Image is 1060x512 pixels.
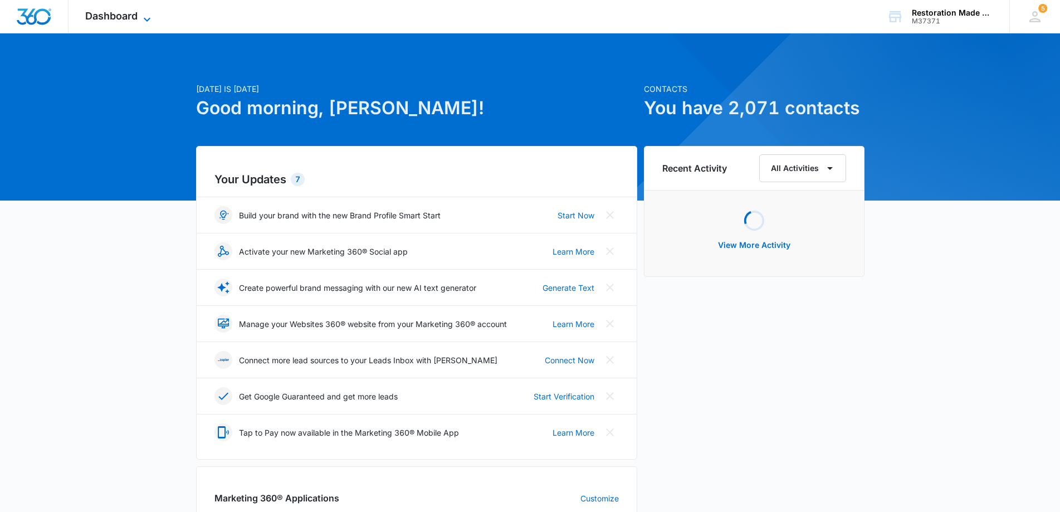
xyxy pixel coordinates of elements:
[545,354,594,366] a: Connect Now
[553,427,594,438] a: Learn More
[196,95,637,121] h1: Good morning, [PERSON_NAME]!
[534,391,594,402] a: Start Verification
[239,427,459,438] p: Tap to Pay now available in the Marketing 360® Mobile App
[1038,4,1047,13] div: notifications count
[759,154,846,182] button: All Activities
[239,391,398,402] p: Get Google Guaranteed and get more leads
[214,171,619,188] h2: Your Updates
[601,242,619,260] button: Close
[239,318,507,330] p: Manage your Websites 360® website from your Marketing 360® account
[601,279,619,296] button: Close
[1038,4,1047,13] span: 5
[601,351,619,369] button: Close
[644,83,864,95] p: Contacts
[553,318,594,330] a: Learn More
[291,173,305,186] div: 7
[662,162,727,175] h6: Recent Activity
[553,246,594,257] a: Learn More
[580,493,619,504] a: Customize
[239,246,408,257] p: Activate your new Marketing 360® Social app
[85,10,138,22] span: Dashboard
[644,95,864,121] h1: You have 2,071 contacts
[239,354,497,366] p: Connect more lead sources to your Leads Inbox with [PERSON_NAME]
[214,491,339,505] h2: Marketing 360® Applications
[912,17,993,25] div: account id
[558,209,594,221] a: Start Now
[601,206,619,224] button: Close
[196,83,637,95] p: [DATE] is [DATE]
[707,232,802,259] button: View More Activity
[601,315,619,333] button: Close
[912,8,993,17] div: account name
[239,282,476,294] p: Create powerful brand messaging with our new AI text generator
[543,282,594,294] a: Generate Text
[601,387,619,405] button: Close
[601,423,619,441] button: Close
[239,209,441,221] p: Build your brand with the new Brand Profile Smart Start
